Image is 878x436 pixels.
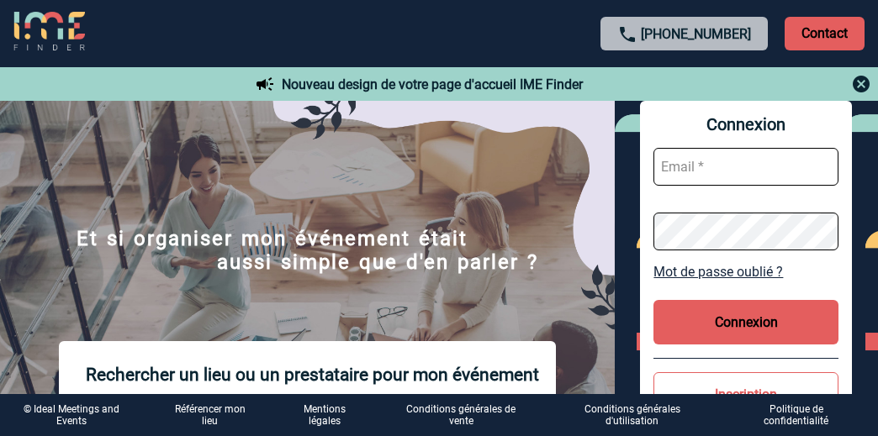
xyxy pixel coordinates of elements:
[278,403,386,428] a: Mentions légales
[742,403,851,427] p: Politique de confidentialité
[653,148,838,186] input: Email *
[563,403,701,427] p: Conditions générales d'utilisation
[13,403,130,427] div: © Ideal Meetings and Events
[728,403,878,428] a: Politique de confidentialité
[617,24,637,45] img: call-24-px.png
[86,341,539,408] p: Rechercher un lieu ou un prestataire pour mon événement
[641,26,751,42] a: [PHONE_NUMBER]
[550,403,728,428] a: Conditions générales d'utilisation
[653,114,838,134] span: Connexion
[291,403,359,427] p: Mentions légales
[170,403,251,427] a: Référencer mon lieu
[785,17,865,50] p: Contact
[386,403,550,428] a: Conditions générales de vente
[399,403,523,427] p: Conditions générales de vente
[653,372,838,417] button: Inscription
[653,300,838,344] button: Connexion
[653,264,838,280] a: Mot de passe oublié ?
